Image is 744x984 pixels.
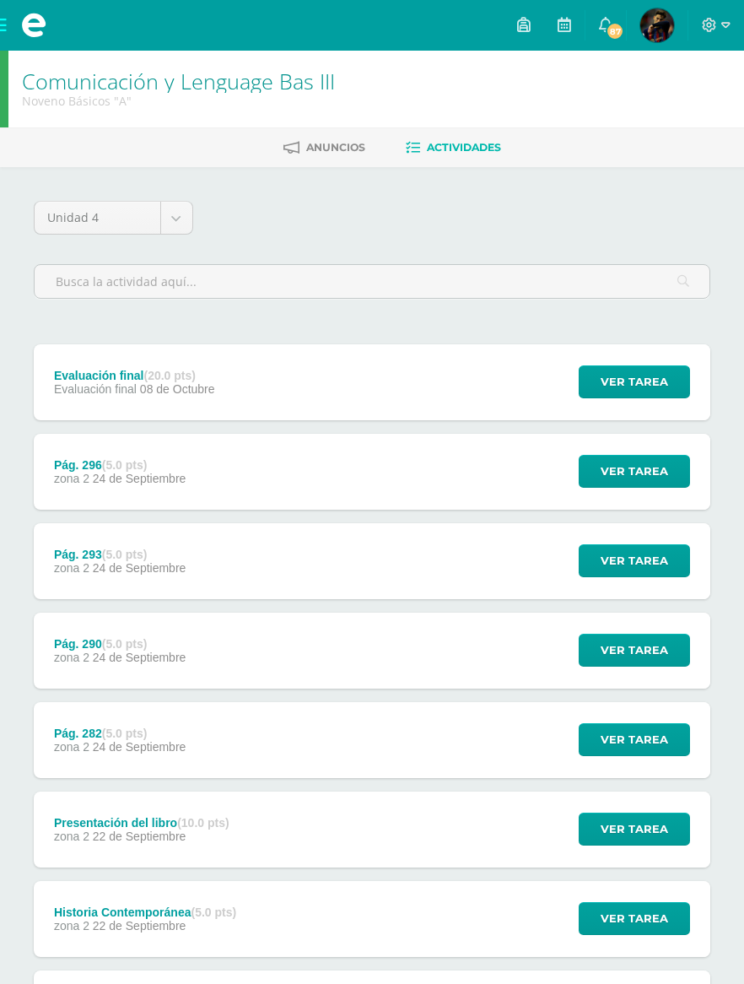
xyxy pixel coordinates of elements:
strong: (5.0 pts) [191,906,236,919]
span: Anuncios [306,141,365,154]
div: Pág. 282 [54,727,186,740]
div: Historia Contemporánea [54,906,236,919]
button: Ver tarea [579,723,690,756]
span: Ver tarea [601,545,668,576]
button: Ver tarea [579,902,690,935]
span: zona 2 [54,740,89,754]
strong: (5.0 pts) [102,458,148,472]
span: zona 2 [54,919,89,933]
strong: (10.0 pts) [177,816,229,830]
span: 24 de Septiembre [93,472,186,485]
strong: (5.0 pts) [102,637,148,651]
span: 24 de Septiembre [93,561,186,575]
span: zona 2 [54,561,89,575]
span: 22 de Septiembre [93,919,186,933]
span: Ver tarea [601,366,668,397]
span: zona 2 [54,651,89,664]
span: 22 de Septiembre [93,830,186,843]
strong: (20.0 pts) [143,369,195,382]
span: Ver tarea [601,635,668,666]
span: 87 [606,22,624,41]
button: Ver tarea [579,813,690,846]
div: Pág. 293 [54,548,186,561]
div: Presentación del libro [54,816,229,830]
img: a525f3d8d78af0b01a64a68be76906e5.png [640,8,674,42]
a: Actividades [406,134,501,161]
a: Unidad 4 [35,202,192,234]
button: Ver tarea [579,455,690,488]
div: Pág. 296 [54,458,186,472]
span: Ver tarea [601,456,668,487]
span: Ver tarea [601,814,668,845]
span: zona 2 [54,830,89,843]
span: Ver tarea [601,724,668,755]
strong: (5.0 pts) [102,727,148,740]
span: Ver tarea [601,903,668,934]
div: Noveno Básicos 'A' [22,93,335,109]
a: Anuncios [283,134,365,161]
span: 24 de Septiembre [93,740,186,754]
strong: (5.0 pts) [102,548,148,561]
button: Ver tarea [579,544,690,577]
button: Ver tarea [579,365,690,398]
a: Comunicación y Lenguage Bas III [22,67,335,95]
span: zona 2 [54,472,89,485]
span: Unidad 4 [47,202,148,234]
button: Ver tarea [579,634,690,667]
div: Evaluación final [54,369,215,382]
span: 08 de Octubre [140,382,215,396]
h1: Comunicación y Lenguage Bas III [22,69,335,93]
span: Evaluación final [54,382,137,396]
span: 24 de Septiembre [93,651,186,664]
span: Actividades [427,141,501,154]
input: Busca la actividad aquí... [35,265,709,298]
div: Pág. 290 [54,637,186,651]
